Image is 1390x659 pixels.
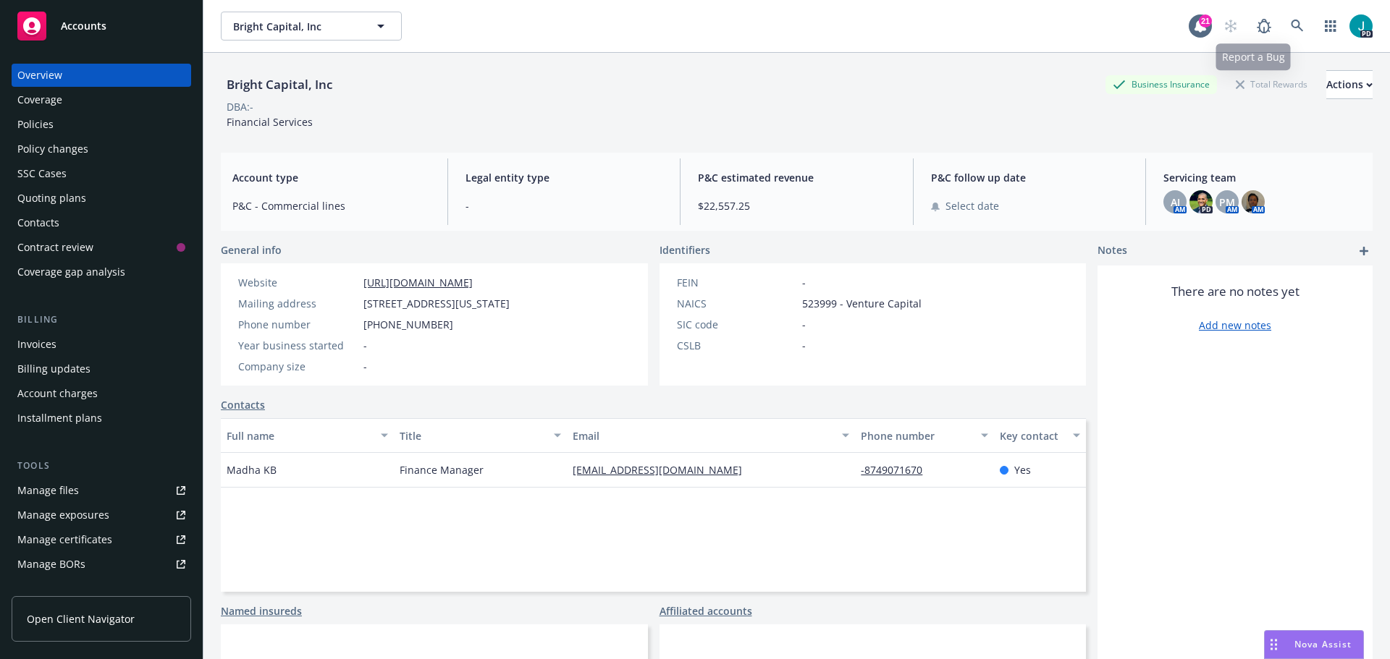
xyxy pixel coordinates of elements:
a: Coverage [12,88,191,111]
button: Key contact [994,418,1086,453]
a: Summary of insurance [12,577,191,600]
span: P&C - Commercial lines [232,198,430,213]
button: Full name [221,418,394,453]
span: Nova Assist [1294,638,1352,650]
a: Add new notes [1199,318,1271,333]
span: Servicing team [1163,170,1361,185]
img: photo [1242,190,1265,213]
div: Billing updates [17,357,90,380]
div: Account charges [17,382,98,405]
button: Title [394,418,567,453]
a: Manage certificates [12,528,191,551]
div: Manage BORs [17,553,85,576]
span: - [802,275,806,290]
span: [STREET_ADDRESS][US_STATE] [363,296,510,311]
div: Key contact [1000,428,1064,443]
span: - [802,338,806,353]
div: Email [573,428,833,443]
a: [URL][DOMAIN_NAME] [363,276,473,289]
span: AJ [1171,195,1180,210]
span: P&C follow up date [931,170,1129,185]
span: Accounts [61,20,106,32]
span: 523999 - Venture Capital [802,296,922,311]
span: Account type [232,170,430,185]
div: Installment plans [17,407,102,430]
span: Finance Manager [400,462,484,477]
button: Actions [1326,70,1373,99]
div: Bright Capital, Inc [221,75,338,94]
a: Named insureds [221,603,302,618]
span: - [466,198,663,213]
span: Select date [945,198,999,213]
a: add [1355,242,1373,260]
div: FEIN [677,275,796,290]
a: Search [1283,12,1312,41]
button: Email [567,418,855,453]
span: General info [221,242,282,258]
a: Quoting plans [12,187,191,210]
a: Overview [12,64,191,87]
div: Overview [17,64,62,87]
span: Bright Capital, Inc [233,19,358,34]
span: - [363,338,367,353]
span: [PHONE_NUMBER] [363,317,453,332]
a: Policy changes [12,137,191,161]
div: Coverage gap analysis [17,260,125,284]
div: NAICS [677,296,796,311]
div: Billing [12,313,191,327]
a: Switch app [1316,12,1345,41]
div: Mailing address [238,296,358,311]
div: Full name [227,428,372,443]
div: Business Insurance [1105,75,1217,93]
div: Manage files [17,479,79,502]
button: Nova Assist [1264,630,1364,659]
div: Invoices [17,333,56,356]
div: Total Rewards [1229,75,1315,93]
span: Financial Services [227,115,313,129]
div: Company size [238,359,358,374]
div: Phone number [861,428,972,443]
span: - [363,359,367,374]
div: Website [238,275,358,290]
a: SSC Cases [12,162,191,185]
div: Title [400,428,545,443]
a: -8749071670 [861,463,934,477]
div: Quoting plans [17,187,86,210]
a: [EMAIL_ADDRESS][DOMAIN_NAME] [573,463,754,477]
div: Policy changes [17,137,88,161]
span: Open Client Navigator [27,611,135,626]
a: Start snowing [1216,12,1245,41]
a: Coverage gap analysis [12,260,191,284]
div: Summary of insurance [17,577,127,600]
div: Drag to move [1265,631,1283,658]
span: Notes [1098,242,1127,260]
a: Affiliated accounts [660,603,752,618]
div: Year business started [238,338,358,353]
span: Legal entity type [466,170,663,185]
div: Phone number [238,317,358,332]
div: Actions [1326,71,1373,98]
a: Manage files [12,479,191,502]
span: PM [1219,195,1235,210]
div: Manage exposures [17,503,109,527]
div: Manage certificates [17,528,112,551]
a: Policies [12,113,191,136]
span: $22,557.25 [698,198,896,213]
button: Bright Capital, Inc [221,12,402,41]
a: Contract review [12,236,191,259]
a: Accounts [12,6,191,46]
div: Coverage [17,88,62,111]
a: Manage exposures [12,503,191,527]
div: Tools [12,459,191,473]
a: Installment plans [12,407,191,430]
div: Contacts [17,211,59,234]
a: Contacts [221,397,265,412]
a: Manage BORs [12,553,191,576]
button: Phone number [855,418,993,453]
div: 21 [1199,14,1212,27]
img: photo [1349,14,1373,38]
div: CSLB [677,338,796,353]
span: P&C estimated revenue [698,170,896,185]
div: DBA: - [227,99,253,114]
